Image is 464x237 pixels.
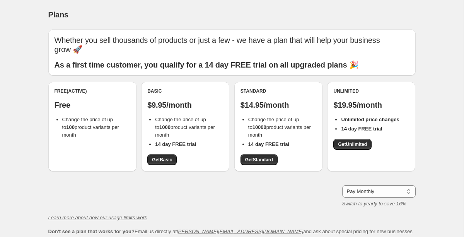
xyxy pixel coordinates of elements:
a: GetBasic [147,154,177,165]
span: Change the price of up to product variants per month [248,117,311,138]
b: 14 day FREE trial [341,126,382,132]
i: Switch to yearly to save 16% [342,201,406,207]
span: Email us directly at and ask about special pricing for new businesses [48,229,413,234]
span: Plans [48,10,68,19]
a: Learn more about how our usage limits work [48,215,147,220]
a: GetStandard [241,154,278,165]
b: As a first time customer, you qualify for a 14 day FREE trial on all upgraded plans 🎉 [55,61,359,69]
b: 100 [66,124,75,130]
div: Standard [241,88,316,94]
div: Unlimited [333,88,409,94]
p: Whether you sell thousands of products or just a few - we have a plan that will help your busines... [55,36,409,54]
a: GetUnlimited [333,139,372,150]
p: $9.95/month [147,100,223,110]
p: $14.95/month [241,100,316,110]
b: Unlimited price changes [341,117,399,122]
div: Basic [147,88,223,94]
p: Free [55,100,130,110]
b: 14 day FREE trial [155,141,196,147]
span: Get Basic [152,157,172,163]
span: Get Standard [245,157,273,163]
b: 14 day FREE trial [248,141,289,147]
p: $19.95/month [333,100,409,110]
div: Free (Active) [55,88,130,94]
span: Change the price of up to product variants per month [155,117,215,138]
b: 10000 [252,124,266,130]
b: 1000 [159,124,171,130]
b: Don't see a plan that works for you? [48,229,135,234]
span: Get Unlimited [338,141,367,147]
span: Change the price of up to product variants per month [62,117,119,138]
a: [PERSON_NAME][EMAIL_ADDRESS][DOMAIN_NAME] [177,229,303,234]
